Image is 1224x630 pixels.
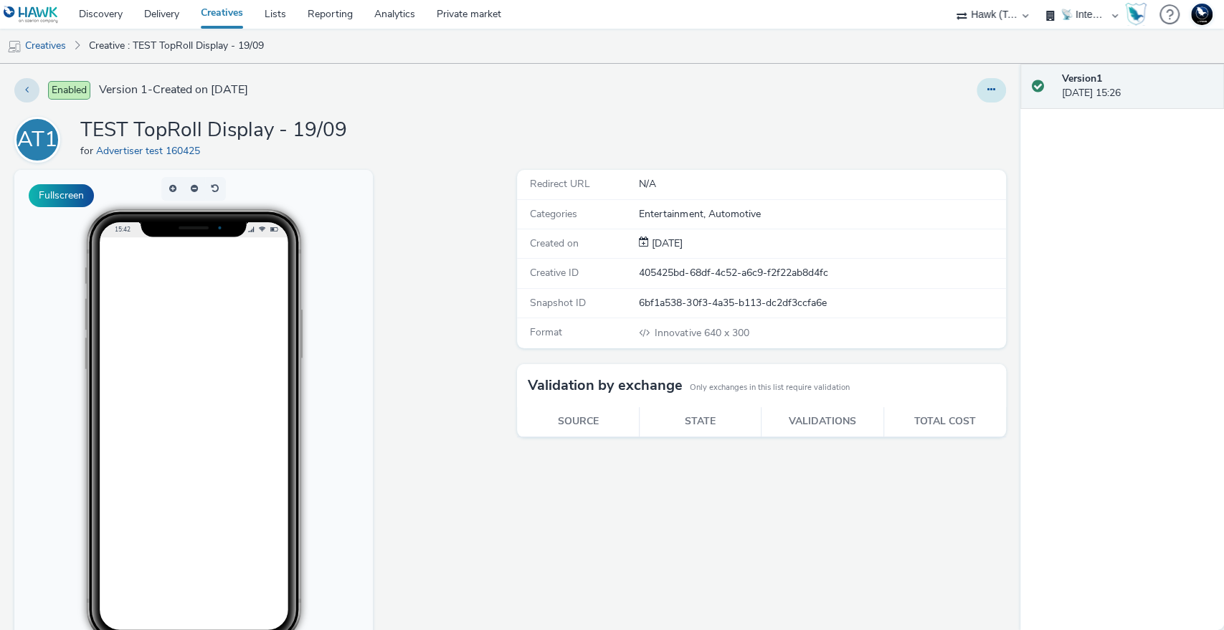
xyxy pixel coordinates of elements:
[639,207,1004,221] div: Entertainment, Automotive
[649,237,683,251] div: Creation 19 September 2025, 15:26
[4,6,59,24] img: undefined Logo
[100,55,116,63] span: 15:42
[530,237,579,250] span: Created on
[530,177,590,191] span: Redirect URL
[649,237,683,250] span: [DATE]
[29,184,94,207] button: Fullscreen
[1125,3,1152,26] a: Hawk Academy
[639,266,1004,280] div: 405425bd-68df-4c52-a6c9-f2f22ab8d4fc
[1125,3,1147,26] img: Hawk Academy
[655,326,703,340] span: Innovative
[82,29,271,63] a: Creative : TEST TopRoll Display - 19/09
[14,133,66,146] a: AT1
[528,375,683,396] h3: Validation by exchange
[530,296,586,310] span: Snapshot ID
[99,82,248,98] span: Version 1 - Created on [DATE]
[1191,4,1213,25] img: Support Hawk
[96,144,206,158] a: Advertiser test 160425
[17,120,57,160] div: AT1
[639,296,1004,310] div: 6bf1a538-30f3-4a35-b113-dc2df3ccfa6e
[1062,72,1213,101] div: [DATE] 15:26
[48,81,90,100] span: Enabled
[883,407,1005,436] th: Total cost
[7,39,22,54] img: mobile
[530,266,579,280] span: Creative ID
[639,177,656,191] span: N/A
[80,117,347,144] h1: TEST TopRoll Display - 19/09
[690,382,850,393] small: Only exchanges in this list require validation
[530,207,577,221] span: Categories
[653,326,749,340] span: 640 x 300
[517,407,639,436] th: Source
[80,144,96,158] span: for
[640,407,762,436] th: State
[1062,72,1102,85] strong: Version 1
[762,407,883,436] th: Validations
[530,325,562,339] span: Format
